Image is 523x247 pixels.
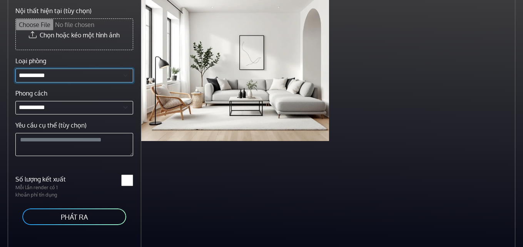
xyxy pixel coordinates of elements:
[15,7,92,15] font: Nội thất hiện tại (tùy chọn)
[22,208,127,226] button: PHÁT RA
[15,184,58,198] font: Mỗi lần render có 1 khoản phí tín dụng
[61,213,88,221] font: PHÁT RA
[15,89,47,97] font: Phong cách
[15,175,66,183] font: Số lượng kết xuất
[15,121,87,129] font: Yêu cầu cụ thể (tùy chọn)
[15,57,46,65] font: Loại phòng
